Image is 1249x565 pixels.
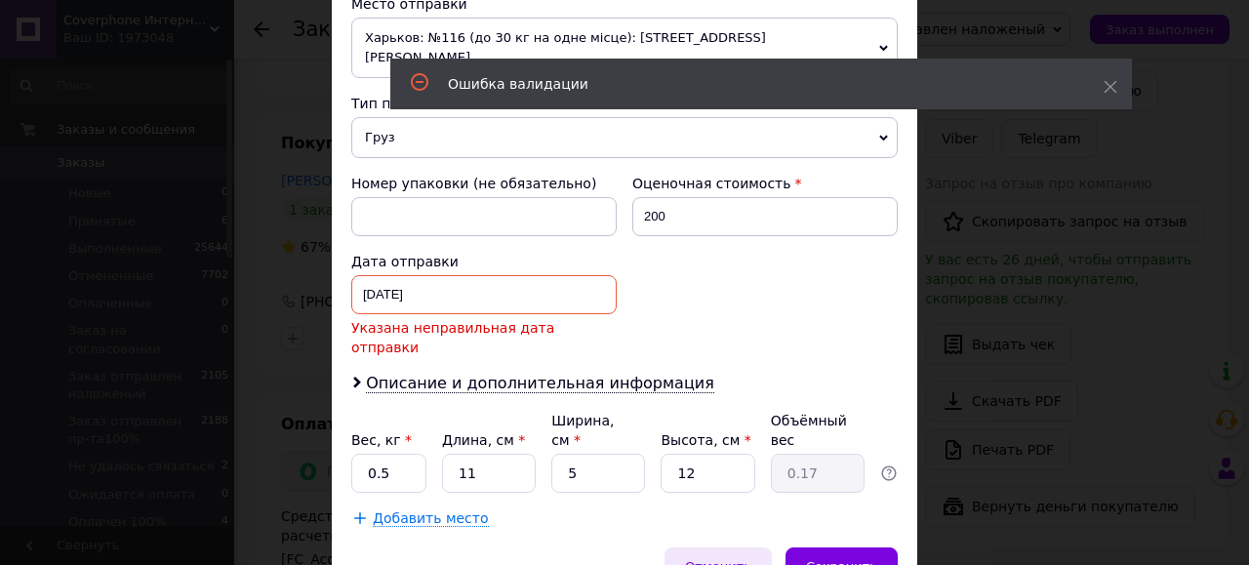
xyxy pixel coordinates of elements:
[351,252,617,271] div: Дата отправки
[351,117,898,158] span: Груз
[351,18,898,78] span: Харьков: №116 (до 30 кг на одне місце): [STREET_ADDRESS][PERSON_NAME]
[351,174,617,193] div: Номер упаковки (не обязательно)
[366,374,714,393] span: Описание и дополнительная информация
[373,510,489,527] span: Добавить место
[632,174,898,193] div: Оценочная стоимость
[351,96,443,111] span: Тип посылки
[351,432,412,448] label: Вес, кг
[551,413,614,448] label: Ширина, см
[448,74,1055,94] div: Ошибка валидации
[661,432,750,448] label: Высота, см
[351,318,617,357] span: Указана неправильная дата отправки
[442,432,525,448] label: Длина, см
[771,411,865,450] div: Объёмный вес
